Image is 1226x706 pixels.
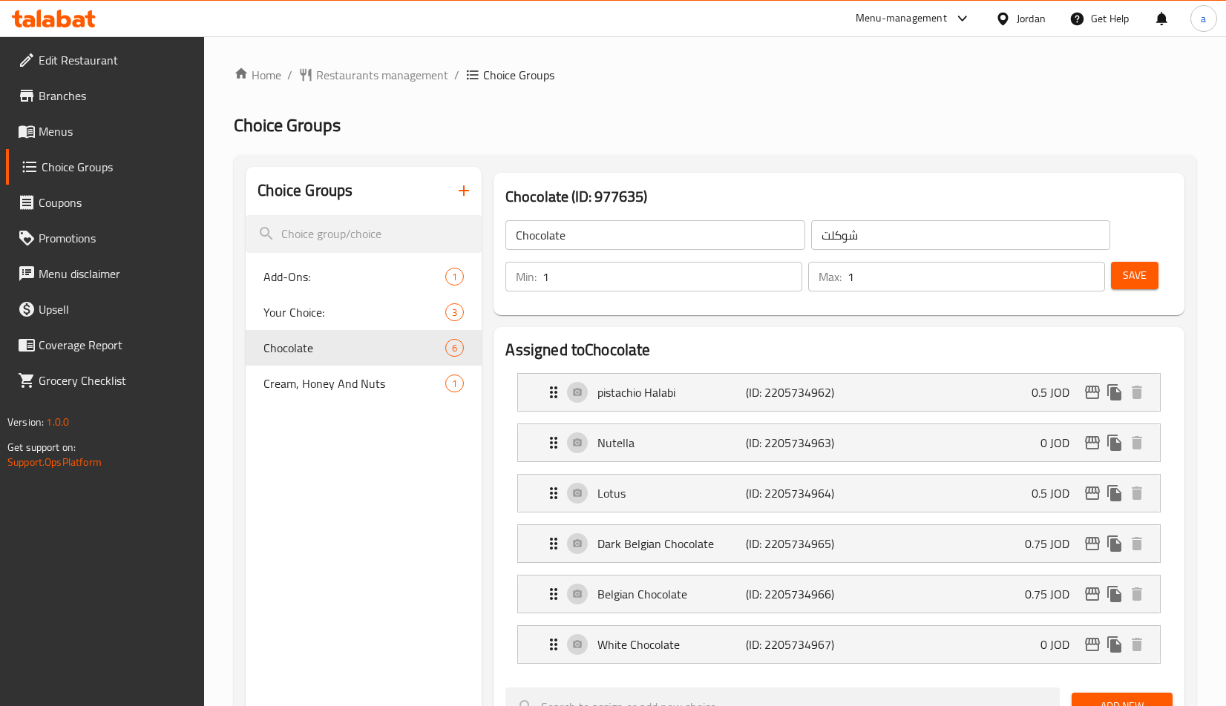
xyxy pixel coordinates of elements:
span: 3 [446,306,463,320]
a: Menu disclaimer [6,256,205,291]
span: Choice Groups [234,108,341,142]
button: duplicate [1104,432,1126,454]
span: 1 [446,377,463,391]
button: delete [1126,583,1148,605]
button: duplicate [1104,633,1126,656]
p: 0.75 JOD [1025,535,1081,552]
button: edit [1081,532,1104,555]
span: 1.0.0 [46,412,69,432]
li: Expand [505,367,1172,418]
span: Choice Groups [483,66,554,84]
div: Expand [518,475,1159,512]
div: Menu-management [856,10,947,27]
a: Branches [6,78,205,113]
p: Dark Belgian Chocolate [597,535,746,552]
button: edit [1081,633,1104,656]
a: Support.OpsPlatform [7,452,102,472]
p: (ID: 2205734962) [746,383,845,401]
button: duplicate [1104,532,1126,555]
p: pistachio Halabi [597,383,746,401]
li: Expand [505,569,1172,619]
p: 0 JOD [1040,636,1081,653]
li: Expand [505,468,1172,518]
button: duplicate [1104,381,1126,403]
p: Max: [819,268,842,286]
button: delete [1126,381,1148,403]
div: Expand [518,525,1159,562]
a: Promotions [6,220,205,256]
div: Chocolate6 [246,330,482,366]
button: Save [1111,262,1158,289]
div: Expand [518,374,1159,411]
span: Cream, Honey And Nuts [263,375,445,392]
button: edit [1081,381,1104,403]
span: Version: [7,412,44,432]
span: Get support on: [7,438,76,457]
li: / [454,66,459,84]
span: Your Choice: [263,303,445,321]
p: White Chocolate [597,636,746,653]
a: Home [234,66,281,84]
p: (ID: 2205734966) [746,585,845,603]
button: delete [1126,633,1148,656]
button: edit [1081,583,1104,605]
span: Promotions [39,229,193,247]
p: (ID: 2205734963) [746,434,845,452]
h2: Choice Groups [258,179,353,202]
span: Menu disclaimer [39,265,193,283]
span: Branches [39,87,193,105]
button: duplicate [1104,482,1126,504]
a: Upsell [6,291,205,327]
span: 6 [446,341,463,355]
a: Restaurants management [298,66,448,84]
div: Expand [518,626,1159,663]
span: Coverage Report [39,336,193,354]
p: 0.5 JOD [1032,484,1081,502]
p: 0.5 JOD [1032,383,1081,401]
a: Menus [6,113,205,149]
a: Coupons [6,185,205,220]
button: delete [1126,432,1148,454]
span: Choice Groups [42,158,193,176]
p: Min: [516,268,537,286]
p: (ID: 2205734964) [746,484,845,502]
button: delete [1126,482,1148,504]
p: Nutella [597,434,746,452]
span: Add-Ons: [263,268,445,286]
p: (ID: 2205734965) [746,535,845,552]
span: Save [1123,266,1147,285]
span: Menus [39,122,193,140]
div: Expand [518,575,1159,613]
span: Edit Restaurant [39,51,193,69]
button: duplicate [1104,583,1126,605]
p: (ID: 2205734967) [746,636,845,653]
li: Expand [505,518,1172,569]
li: Expand [505,418,1172,468]
button: delete [1126,532,1148,555]
p: Belgian Chocolate [597,585,746,603]
button: edit [1081,482,1104,504]
p: 0 JOD [1040,434,1081,452]
div: Cream, Honey And Nuts1 [246,366,482,401]
div: Jordan [1017,10,1046,27]
a: Choice Groups [6,149,205,185]
span: Grocery Checklist [39,372,193,389]
span: Chocolate [263,339,445,357]
div: Expand [518,424,1159,461]
h2: Assigned to Chocolate [505,339,1172,361]
span: 1 [446,270,463,284]
span: Upsell [39,300,193,318]
button: edit [1081,432,1104,454]
span: Coupons [39,194,193,211]
a: Grocery Checklist [6,363,205,398]
p: Lotus [597,484,746,502]
p: 0.75 JOD [1025,585,1081,603]
span: a [1201,10,1206,27]
span: Restaurants management [316,66,448,84]
div: Choices [445,375,464,392]
a: Coverage Report [6,327,205,363]
h3: Chocolate (ID: 977635) [505,185,1172,208]
li: Expand [505,619,1172,670]
div: Choices [445,268,464,286]
div: Add-Ons:1 [246,259,482,294]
